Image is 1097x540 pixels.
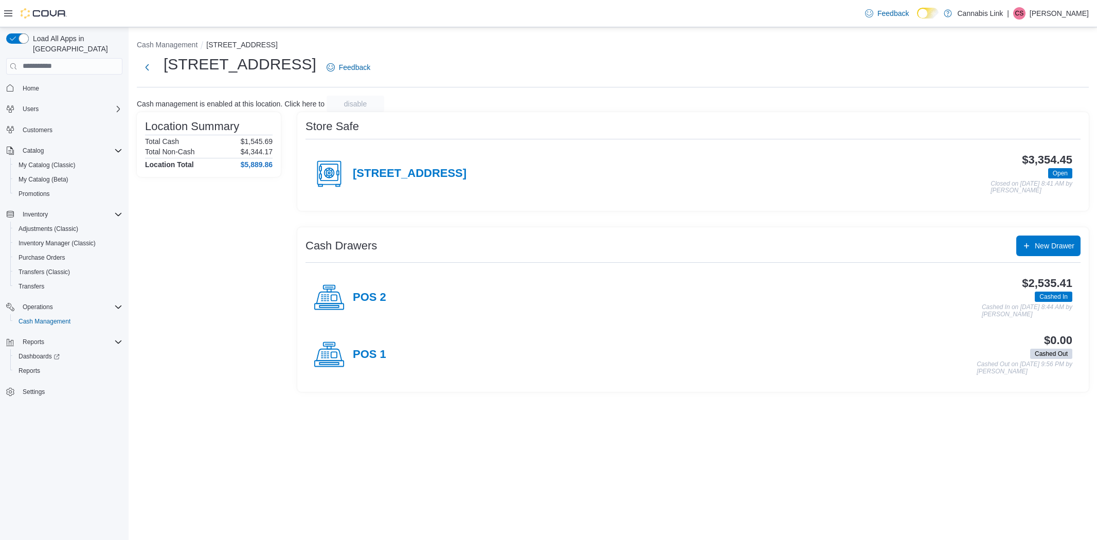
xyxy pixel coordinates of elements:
[14,365,44,377] a: Reports
[19,123,122,136] span: Customers
[19,367,40,375] span: Reports
[1022,154,1072,166] h3: $3,354.45
[877,8,909,19] span: Feedback
[206,41,277,49] button: [STREET_ADDRESS]
[14,188,122,200] span: Promotions
[353,291,386,304] h4: POS 2
[305,240,377,252] h3: Cash Drawers
[322,57,374,78] a: Feedback
[1030,349,1072,359] span: Cashed Out
[14,266,122,278] span: Transfers (Classic)
[14,315,122,328] span: Cash Management
[1016,236,1081,256] button: New Drawer
[19,190,50,198] span: Promotions
[23,84,39,93] span: Home
[137,41,197,49] button: Cash Management
[2,335,127,349] button: Reports
[23,388,45,396] span: Settings
[19,145,48,157] button: Catalog
[10,364,127,378] button: Reports
[14,159,80,171] a: My Catalog (Classic)
[10,222,127,236] button: Adjustments (Classic)
[327,96,384,112] button: disable
[19,208,52,221] button: Inventory
[19,268,70,276] span: Transfers (Classic)
[1039,292,1068,301] span: Cashed In
[145,160,194,169] h4: Location Total
[10,314,127,329] button: Cash Management
[10,279,127,294] button: Transfers
[10,187,127,201] button: Promotions
[29,33,122,54] span: Load All Apps in [GEOGRAPHIC_DATA]
[137,40,1089,52] nav: An example of EuiBreadcrumbs
[14,237,122,249] span: Inventory Manager (Classic)
[2,81,127,96] button: Home
[19,301,57,313] button: Operations
[10,158,127,172] button: My Catalog (Classic)
[1013,7,1026,20] div: Chloe Smith
[241,160,273,169] h4: $5,889.86
[19,124,57,136] a: Customers
[305,120,359,133] h3: Store Safe
[19,103,122,115] span: Users
[19,225,78,233] span: Adjustments (Classic)
[19,317,70,326] span: Cash Management
[6,77,122,426] nav: Complex example
[21,8,67,19] img: Cova
[145,137,179,146] h6: Total Cash
[991,181,1072,194] p: Closed on [DATE] 8:41 AM by [PERSON_NAME]
[2,143,127,158] button: Catalog
[23,126,52,134] span: Customers
[19,385,122,398] span: Settings
[1007,7,1009,20] p: |
[14,365,122,377] span: Reports
[19,239,96,247] span: Inventory Manager (Classic)
[19,282,44,291] span: Transfers
[23,105,39,113] span: Users
[1030,7,1089,20] p: [PERSON_NAME]
[10,250,127,265] button: Purchase Orders
[14,173,73,186] a: My Catalog (Beta)
[19,103,43,115] button: Users
[2,384,127,399] button: Settings
[344,99,367,109] span: disable
[14,251,69,264] a: Purchase Orders
[1044,334,1072,347] h3: $0.00
[19,145,122,157] span: Catalog
[23,147,44,155] span: Catalog
[23,210,48,219] span: Inventory
[2,102,127,116] button: Users
[241,148,273,156] p: $4,344.17
[19,301,122,313] span: Operations
[14,280,122,293] span: Transfers
[23,338,44,346] span: Reports
[14,266,74,278] a: Transfers (Classic)
[1015,7,1024,20] span: CS
[14,251,122,264] span: Purchase Orders
[14,223,122,235] span: Adjustments (Classic)
[861,3,913,24] a: Feedback
[23,303,53,311] span: Operations
[14,237,100,249] a: Inventory Manager (Classic)
[1035,292,1072,302] span: Cashed In
[14,188,54,200] a: Promotions
[14,223,82,235] a: Adjustments (Classic)
[14,315,75,328] a: Cash Management
[14,173,122,186] span: My Catalog (Beta)
[145,120,239,133] h3: Location Summary
[353,348,386,362] h4: POS 1
[1053,169,1068,178] span: Open
[1048,168,1072,178] span: Open
[19,161,76,169] span: My Catalog (Classic)
[2,122,127,137] button: Customers
[2,300,127,314] button: Operations
[19,82,122,95] span: Home
[19,82,43,95] a: Home
[19,352,60,361] span: Dashboards
[145,148,195,156] h6: Total Non-Cash
[353,167,466,181] h4: [STREET_ADDRESS]
[14,159,122,171] span: My Catalog (Classic)
[241,137,273,146] p: $1,545.69
[19,336,48,348] button: Reports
